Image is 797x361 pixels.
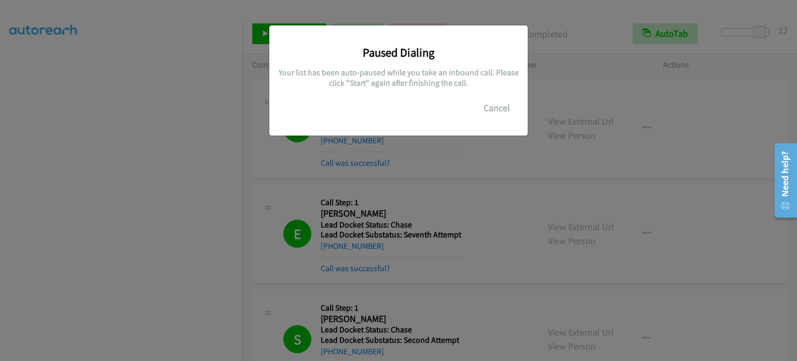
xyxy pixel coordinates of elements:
iframe: Resource Center [767,139,797,222]
button: Cancel [474,98,520,118]
h3: Paused Dialing [277,45,520,60]
h5: Your list has been auto-paused while you take an inbound call. Please click "Start" again after f... [277,68,520,88]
